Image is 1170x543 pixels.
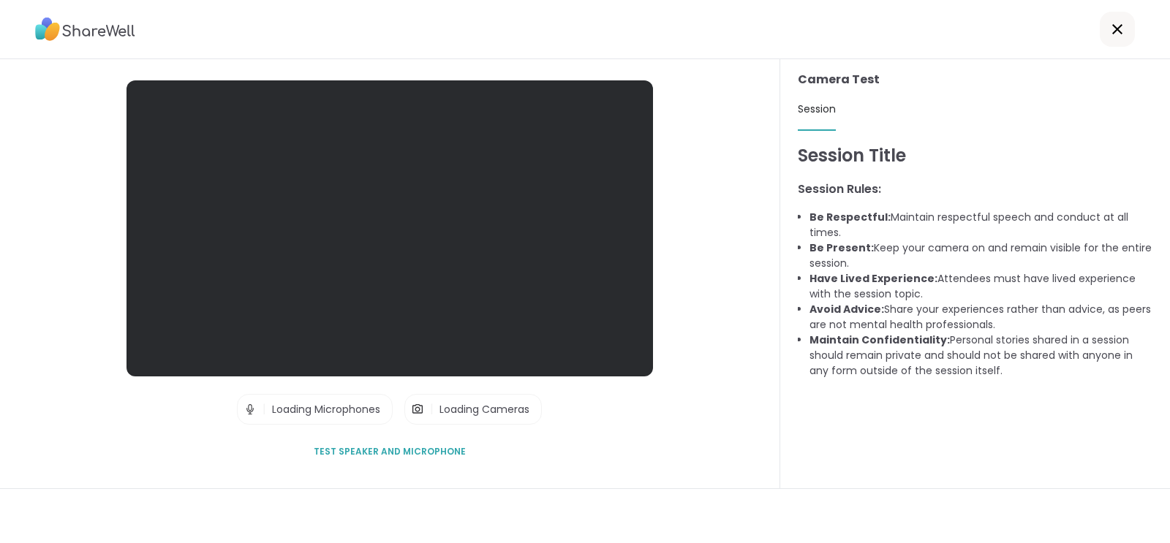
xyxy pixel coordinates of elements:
[439,402,529,417] span: Loading Cameras
[308,436,472,467] button: Test speaker and microphone
[411,395,424,424] img: Camera
[798,102,836,116] span: Session
[35,12,135,46] img: ShareWell Logo
[809,240,874,255] b: Be Present:
[314,445,466,458] span: Test speaker and microphone
[798,71,1152,88] h3: Camera Test
[809,240,1152,271] li: Keep your camera on and remain visible for the entire session.
[263,395,266,424] span: |
[809,210,1152,240] li: Maintain respectful speech and conduct at all times.
[809,271,937,286] b: Have Lived Experience:
[809,333,950,347] b: Maintain Confidentiality:
[272,402,380,417] span: Loading Microphones
[430,395,434,424] span: |
[809,302,1152,333] li: Share your experiences rather than advice, as peers are not mental health professionals.
[244,395,257,424] img: Microphone
[809,271,1152,302] li: Attendees must have lived experience with the session topic.
[809,210,891,224] b: Be Respectful:
[798,181,1152,198] h3: Session Rules:
[798,143,1152,169] h1: Session Title
[809,302,884,316] b: Avoid Advice:
[809,333,1152,379] li: Personal stories shared in a session should remain private and should not be shared with anyone i...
